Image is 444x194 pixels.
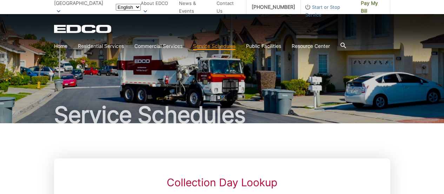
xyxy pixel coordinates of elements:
a: Commercial Services [134,42,183,50]
h2: Collection Day Lookup [111,176,333,189]
a: Residential Services [78,42,124,50]
a: Public Facilities [246,42,281,50]
a: Service Schedules [193,42,236,50]
a: Resource Center [292,42,330,50]
select: Select a language [116,4,141,11]
a: EDCD logo. Return to the homepage. [54,25,112,33]
h1: Service Schedules [54,104,390,126]
a: Home [54,42,67,50]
